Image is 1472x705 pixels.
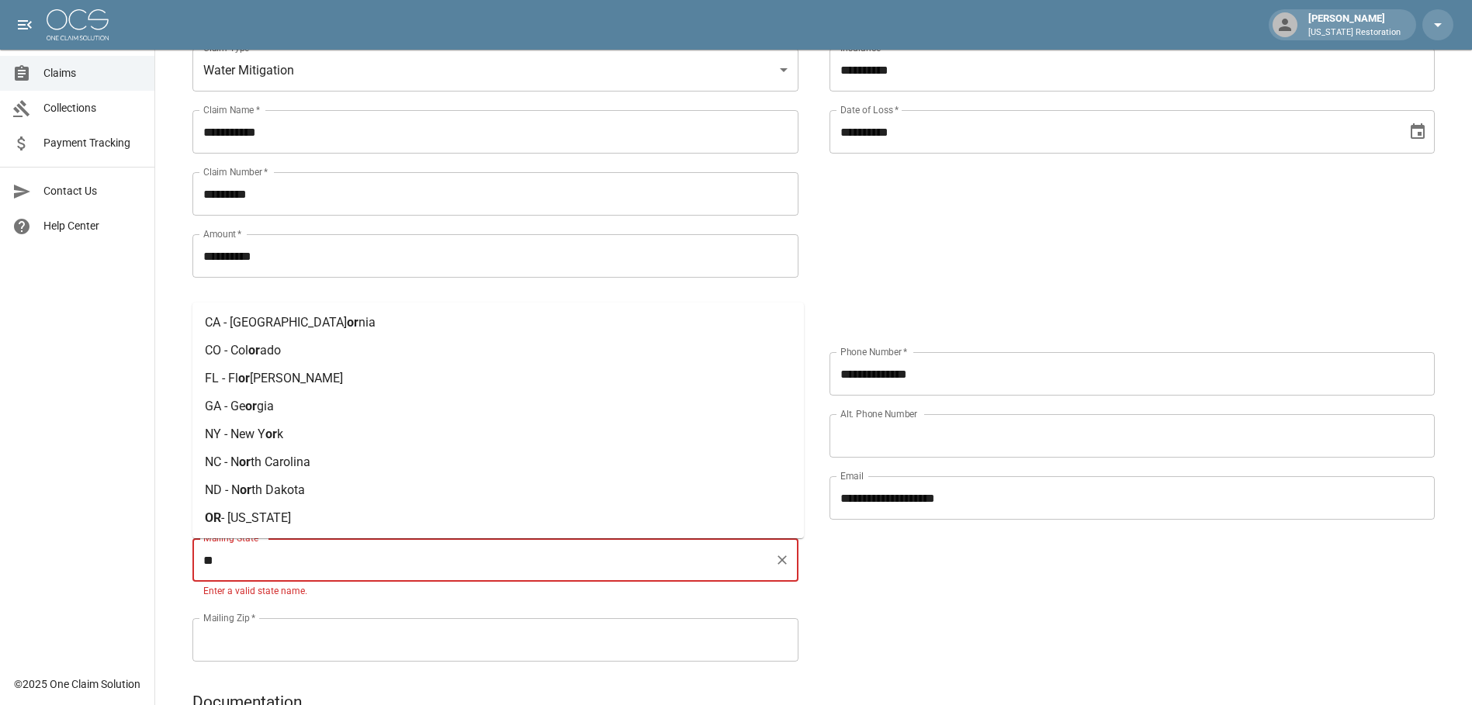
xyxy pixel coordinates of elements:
span: FL - Fl [205,371,238,385]
button: Choose date, selected date is Sep 4, 2025 [1402,116,1433,147]
span: ND - N [205,482,240,497]
label: Date of Loss [840,103,899,116]
label: Phone Number [840,345,907,358]
label: Email [840,469,864,482]
span: or [239,454,251,469]
span: Claims [43,65,142,81]
span: or [265,427,277,441]
button: Clear [771,549,793,571]
span: th Dakota [251,482,305,497]
span: Contact Us [43,183,142,199]
span: ado [260,343,281,358]
button: open drawer [9,9,40,40]
span: or [245,399,257,413]
span: NC - N [205,454,239,469]
p: [US_STATE] Restoration [1308,26,1401,40]
span: - [US_STATE] [221,510,291,525]
span: [PERSON_NAME] [250,371,343,385]
span: NY - New Y [205,427,265,441]
div: © 2025 One Claim Solution [14,676,140,692]
span: or [248,343,260,358]
label: Amount [203,227,242,240]
span: gia [257,399,274,413]
label: Claim Number [203,165,268,178]
span: Payment Tracking [43,135,142,151]
p: Enter a valid state name. [203,584,788,600]
label: Mailing Zip [203,611,256,624]
label: Alt. Phone Number [840,407,917,420]
span: or [347,315,358,330]
span: Help Center [43,218,142,234]
label: Claim Name [203,103,260,116]
div: Water Mitigation [192,48,798,92]
span: CO - Col [205,343,248,358]
span: th Carolina [251,454,310,469]
span: CA - [GEOGRAPHIC_DATA] [205,315,347,330]
img: ocs-logo-white-transparent.png [47,9,109,40]
div: [PERSON_NAME] [1302,11,1407,39]
span: or [240,482,251,497]
span: OR [205,510,221,525]
span: nia [358,315,376,330]
span: or [238,371,250,385]
span: Collections [43,100,142,116]
span: k [277,427,283,441]
span: GA - Ge [205,399,245,413]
